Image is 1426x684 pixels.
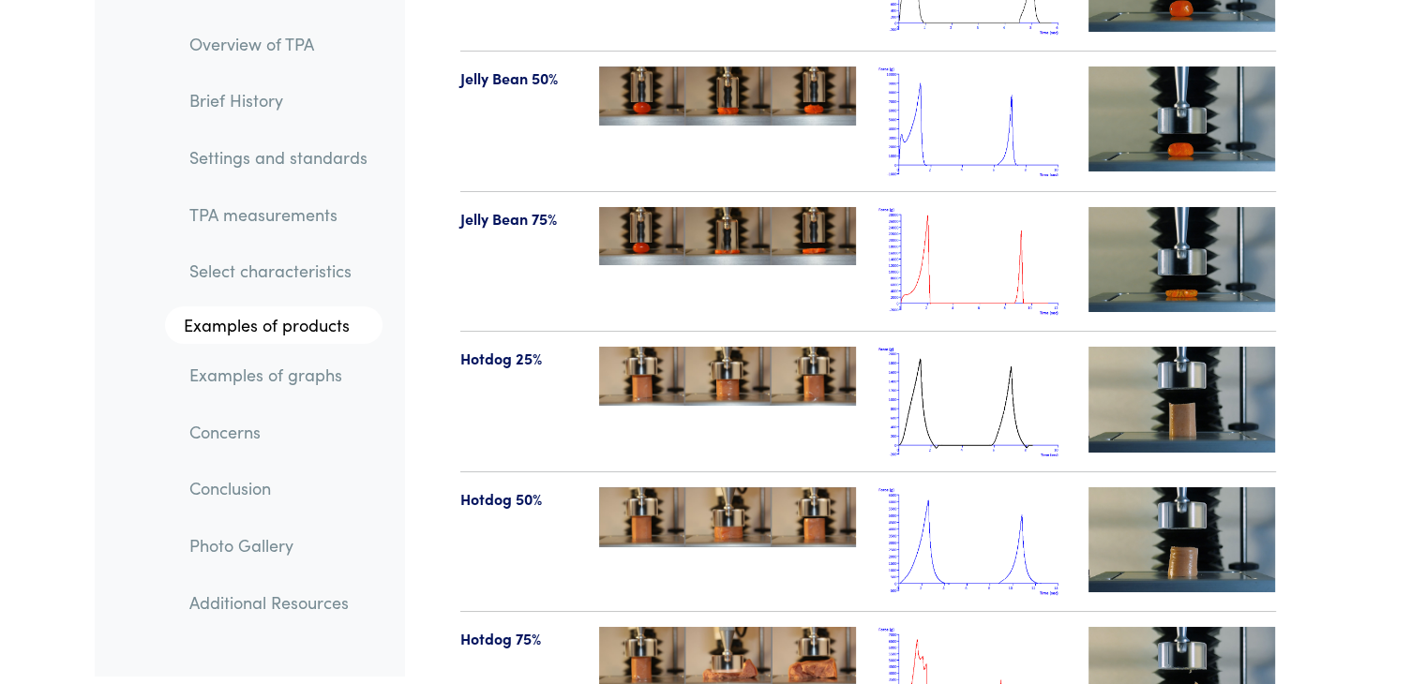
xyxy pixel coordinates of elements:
a: Photo Gallery [174,524,383,567]
img: jellybean_tpa_50.png [878,67,1066,176]
a: Examples of products [165,307,383,345]
img: jellybean-videotn-50.jpg [1088,67,1276,171]
img: hotdog-videotn-25.jpg [1088,347,1276,452]
img: hotdog-videotn-50.jpg [1088,487,1276,592]
a: Overview of TPA [174,22,383,66]
img: jellybean_tpa_75.png [878,207,1066,317]
p: Jelly Bean 75% [460,207,578,231]
a: Examples of graphs [174,353,383,396]
img: hotdog_tpa_25.png [878,347,1066,456]
a: Conclusion [174,468,383,511]
p: Hotdog 25% [460,347,578,371]
a: Settings and standards [174,136,383,179]
img: jellybean-50-123-tpa.jpg [599,67,856,126]
p: Hotdog 50% [460,487,578,512]
img: hotdog-25-123-tpa.jpg [599,347,856,406]
a: TPA measurements [174,193,383,236]
a: Select characteristics [174,250,383,293]
img: jellybean-videotn-75.jpg [1088,207,1276,312]
p: Jelly Bean 50% [460,67,578,91]
img: hotdog_tpa_50.png [878,487,1066,597]
img: jellybean-75-123-tpa.jpg [599,207,856,265]
a: Concerns [174,410,383,454]
a: Brief History [174,80,383,123]
a: Additional Resources [174,581,383,624]
p: Hotdog 75% [460,627,578,651]
img: hotdog-50-123-tpa.jpg [599,487,856,547]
